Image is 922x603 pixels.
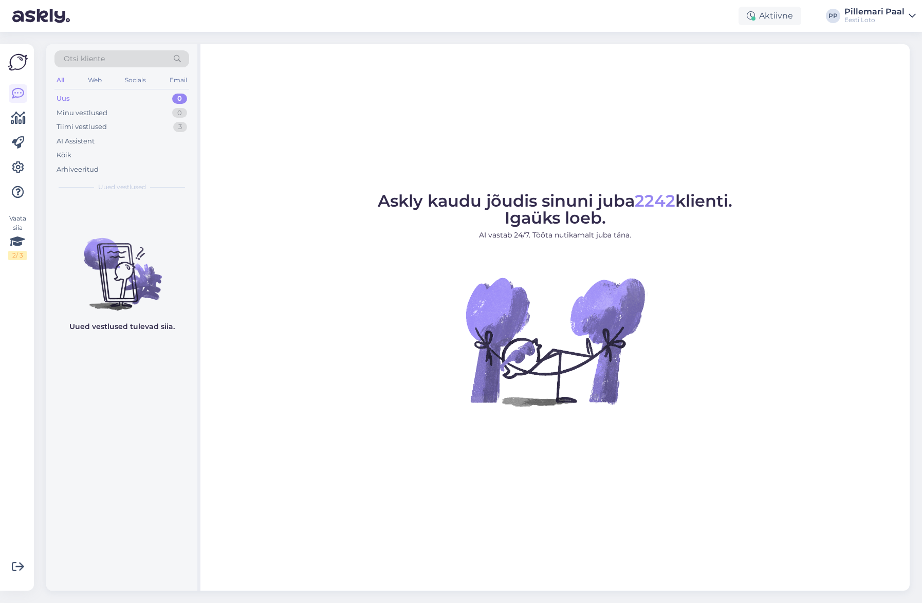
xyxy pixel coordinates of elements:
[844,8,905,16] div: Pillemari Paal
[86,74,104,87] div: Web
[172,108,187,118] div: 0
[46,220,197,312] img: No chats
[168,74,189,87] div: Email
[57,94,70,104] div: Uus
[739,7,801,25] div: Aktiivne
[378,230,732,241] p: AI vastab 24/7. Tööta nutikamalt juba täna.
[64,53,105,64] span: Otsi kliente
[378,191,732,228] span: Askly kaudu jõudis sinuni juba klienti. Igaüks loeb.
[844,16,905,24] div: Eesti Loto
[57,108,107,118] div: Minu vestlused
[98,182,146,192] span: Uued vestlused
[8,251,27,260] div: 2 / 3
[463,249,648,434] img: No Chat active
[172,94,187,104] div: 0
[57,136,95,147] div: AI Assistent
[826,9,840,23] div: PP
[57,122,107,132] div: Tiimi vestlused
[57,150,71,160] div: Kõik
[69,321,175,332] p: Uued vestlused tulevad siia.
[8,52,28,72] img: Askly Logo
[8,214,27,260] div: Vaata siia
[57,165,99,175] div: Arhiveeritud
[54,74,66,87] div: All
[173,122,187,132] div: 3
[123,74,148,87] div: Socials
[844,8,916,24] a: Pillemari PaalEesti Loto
[635,191,675,211] span: 2242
